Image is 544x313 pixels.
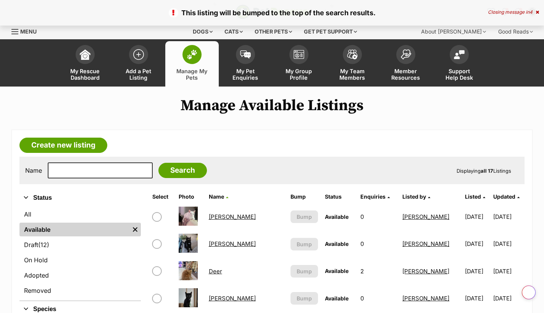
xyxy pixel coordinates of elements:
[209,240,256,247] a: [PERSON_NAME]
[209,193,228,200] a: Name
[158,163,207,178] input: Search
[175,68,209,81] span: Manage My Pets
[209,268,222,275] a: Deer
[19,138,107,153] a: Create new listing
[19,238,141,252] a: Draft
[402,295,449,302] a: [PERSON_NAME]
[402,193,426,200] span: Listed by
[347,50,358,59] img: team-members-icon-5396bd8760b3fe7c0b43da4ab00e1e3bb1a5d9ba89233759b79545d2d3fc5d0d.svg
[209,295,256,302] a: [PERSON_NAME]
[402,268,449,275] a: [PERSON_NAME]
[326,41,379,87] a: My Team Members
[209,193,224,200] span: Name
[297,267,312,275] span: Bump
[38,240,49,249] span: (12)
[357,258,399,284] td: 2
[357,204,399,230] td: 0
[219,41,272,87] a: My Pet Enquiries
[529,9,533,15] span: 4
[325,241,349,247] span: Available
[294,50,304,59] img: group-profile-icon-3fa3cf56718a62981997c0bc7e787c4b2cf8bcc04b72c1350f741eb67cf2f40e.svg
[228,68,263,81] span: My Pet Enquiries
[19,253,141,267] a: On Hold
[19,284,141,297] a: Removed
[240,50,251,59] img: pet-enquiries-icon-7e3ad2cf08bfb03b45e93fb7055b45f3efa6380592205ae92323e6603595dc1f.svg
[402,240,449,247] a: [PERSON_NAME]
[400,49,411,59] img: member-resources-icon-8e73f808a243e03378d46382f2149f9095a855e16c252ad45f914b54edf8863c.svg
[287,191,321,203] th: Bump
[297,213,312,221] span: Bump
[165,41,219,87] a: Manage My Pets
[379,41,433,87] a: Member Resources
[493,193,520,200] a: Updated
[19,223,129,236] a: Available
[299,24,362,39] div: Get pet support
[493,24,538,39] div: Good Reads
[325,295,349,302] span: Available
[11,24,42,38] a: Menu
[416,24,491,39] div: About [PERSON_NAME]
[493,258,524,284] td: [DATE]
[80,49,90,60] img: dashboard-icon-eb2f2d2d3e046f16d808141f083e7271f6b2e854fb5c12c21221c1fb7104beca.svg
[402,213,449,220] a: [PERSON_NAME]
[462,285,492,311] td: [DATE]
[8,8,536,18] p: This listing will be bumped to the top of the search results.
[457,168,511,174] span: Displaying Listings
[360,193,386,200] span: translation missing: en.admin.listings.index.attributes.enquiries
[219,24,248,39] div: Cats
[297,240,312,248] span: Bump
[402,193,430,200] a: Listed by
[272,41,326,87] a: My Group Profile
[493,204,524,230] td: [DATE]
[176,191,205,203] th: Photo
[322,191,357,203] th: Status
[282,68,316,81] span: My Group Profile
[465,193,485,200] a: Listed
[249,24,297,39] div: Other pets
[58,41,112,87] a: My Rescue Dashboard
[488,10,539,15] div: Closing message in
[19,206,141,300] div: Status
[187,24,218,39] div: Dogs
[325,268,349,274] span: Available
[209,213,256,220] a: [PERSON_NAME]
[442,68,476,81] span: Support Help Desk
[121,68,156,81] span: Add a Pet Listing
[389,68,423,81] span: Member Resources
[360,193,390,200] a: Enquiries
[465,193,481,200] span: Listed
[433,41,486,87] a: Support Help Desk
[297,294,312,302] span: Bump
[19,268,141,282] a: Adopted
[291,265,318,278] button: Bump
[187,50,197,59] img: manage-my-pets-icon-02211641906a0b7f246fdf0571729dbe1e7629f14944591b6c1af311fb30b64b.svg
[462,231,492,257] td: [DATE]
[149,191,175,203] th: Select
[25,167,42,174] label: Name
[112,41,165,87] a: Add a Pet Listing
[19,193,141,203] button: Status
[335,68,370,81] span: My Team Members
[462,258,492,284] td: [DATE]
[325,213,349,220] span: Available
[68,68,102,81] span: My Rescue Dashboard
[133,49,144,60] img: add-pet-listing-icon-0afa8454b4691262ce3f59096e99ab1cd57d4a30225e0717b998d2c9b9846f56.svg
[357,285,399,311] td: 0
[291,238,318,250] button: Bump
[493,231,524,257] td: [DATE]
[291,210,318,223] button: Bump
[493,193,515,200] span: Updated
[481,168,493,174] strong: all 17
[493,285,524,311] td: [DATE]
[462,204,492,230] td: [DATE]
[291,292,318,305] button: Bump
[454,50,465,59] img: help-desk-icon-fdf02630f3aa405de69fd3d07c3f3aa587a6932b1a1747fa1d2bba05be0121f9.svg
[357,231,399,257] td: 0
[20,28,37,35] span: Menu
[19,207,141,221] a: All
[129,223,141,236] a: Remove filter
